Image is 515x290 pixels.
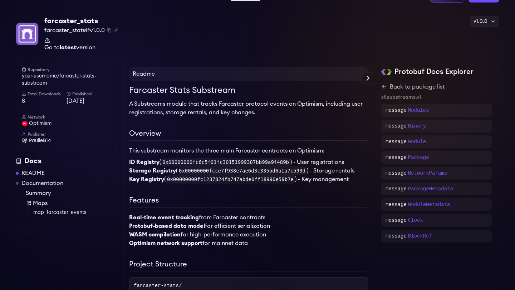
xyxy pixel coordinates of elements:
[129,158,368,166] li: ( ) - User registrations
[129,84,368,97] h1: Farcaster Stats Substream
[129,146,368,155] p: This substream monitors the three main Farcaster contracts on Optimism:
[44,26,105,35] span: farcaster_stats@v1.0.0
[44,16,118,26] div: farcaster_stats
[29,120,51,127] span: optimism
[16,23,38,45] img: Package Logo
[470,16,499,27] div: v1.0.0
[381,94,492,101] div: sf.substreams.v1
[381,69,392,75] img: Protobuf
[129,128,368,141] h2: Overview
[177,166,307,175] code: 0x00000000fcce7f938e7ae6d3c335bd6a1a7c593d
[22,114,111,120] h6: Network
[129,195,368,207] h2: Features
[408,122,426,130] p: Binary
[129,67,368,81] h4: Readme
[129,100,368,117] p: A Substreams module that tracks Farcaster protocol events on Optimism, including user registratio...
[21,179,63,187] a: Documentation
[22,67,111,72] h6: Repository
[107,28,111,32] button: Copy package name and version
[386,232,407,240] p: message
[60,45,76,50] strong: latest
[129,259,368,271] h2: Project Structure
[386,170,407,177] p: message
[26,200,31,206] img: Map icon
[129,232,181,237] strong: WASM compilation
[408,107,429,114] p: Modules
[408,138,426,145] p: Module
[386,217,407,224] p: message
[29,137,51,144] span: PaulieB14
[22,131,111,137] h6: Publisher
[386,185,407,192] p: message
[129,240,202,246] strong: Optimism network support
[26,189,117,197] a: Summary
[113,28,118,32] button: Copy .spkg link to clipboard
[21,169,45,177] a: README
[22,137,111,144] a: PaulieB14
[408,154,429,161] p: Package
[408,185,453,192] p: PackageMetadata
[166,175,295,184] code: 0x00000000fc1237824fb747abde0ff18990e59b7e
[67,97,111,105] span: [DATE]
[129,239,368,247] li: for mainnet data
[386,201,407,208] p: message
[381,82,492,91] a: Back to package list
[129,175,368,184] li: ( ) - Key management
[129,222,368,230] li: for efficient serialization
[408,201,450,208] p: ModuleMetadata
[129,166,368,175] li: ( ) - Storage rentals
[129,213,368,222] li: from Farcaster contracts
[26,199,117,207] a: Maps
[129,230,368,239] li: for high-performance execution
[129,176,164,182] strong: Key Registry
[22,120,111,127] a: optimism
[386,107,407,114] p: message
[408,170,447,177] p: NetworkParams
[129,223,205,229] strong: Protobuf-based data model
[386,138,407,145] p: message
[22,91,67,97] h6: Total Downloads
[386,154,407,161] p: message
[129,215,199,220] strong: Real-time event tracking
[129,159,160,165] strong: ID Registry
[408,232,432,240] p: BlockRef
[129,168,176,174] strong: Storage Registry
[33,209,117,216] a: map_farcaster_events
[22,121,28,126] img: optimism
[67,91,111,97] h6: Published
[22,97,67,105] span: 8
[161,158,290,166] code: 0x00000000fc6c5f01fc30151999387bb99a9f489b
[44,37,118,50] a: Go tolatestversion
[22,72,111,87] a: your-username/farcaster-stats-substream
[386,122,407,130] p: message
[22,138,28,144] img: User Avatar
[408,217,423,224] p: Clock
[16,156,117,166] div: Docs
[394,67,474,77] h2: Protobuf Docs Explorer
[22,67,26,72] img: github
